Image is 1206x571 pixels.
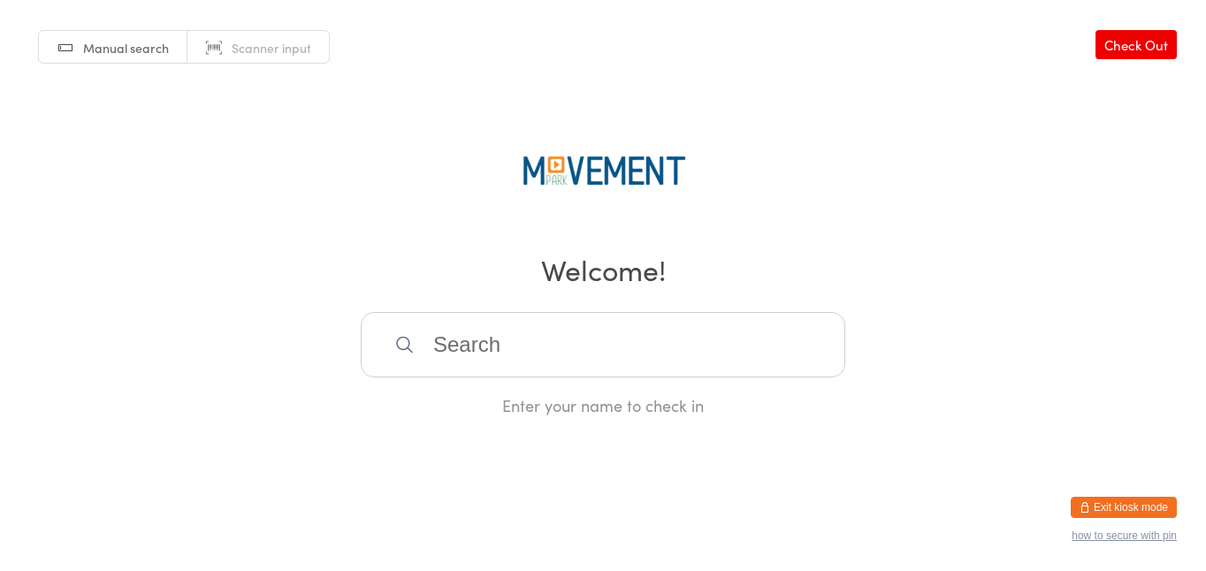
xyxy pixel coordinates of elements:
a: Check Out [1095,30,1177,59]
button: Exit kiosk mode [1071,497,1177,518]
div: Enter your name to check in [361,394,845,416]
input: Search [361,312,845,377]
span: Manual search [83,39,169,57]
img: The Movement Park LLC [492,114,714,225]
span: Scanner input [232,39,311,57]
button: how to secure with pin [1072,529,1177,542]
h2: Welcome! [18,249,1188,289]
